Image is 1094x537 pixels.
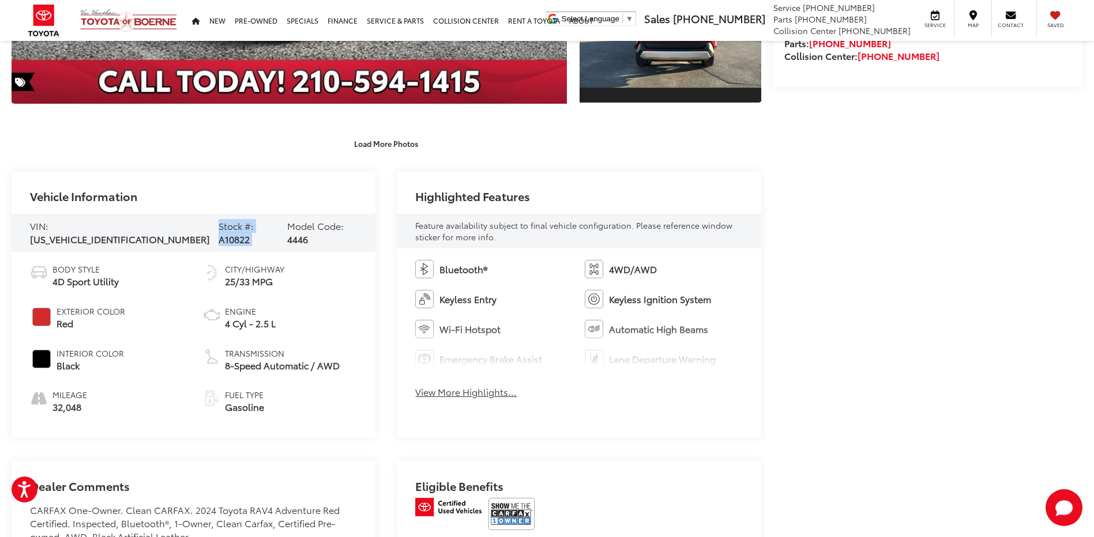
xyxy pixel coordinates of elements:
h2: Highlighted Features [415,190,530,202]
span: 8-Speed Automatic / AWD [225,359,340,372]
span: City/Highway [225,263,284,275]
span: Engine [225,305,276,317]
button: Toggle Chat Window [1046,489,1082,526]
svg: Start Chat [1046,489,1082,526]
span: Keyless Ignition System [609,293,711,306]
span: Special [12,73,35,91]
span: Saved [1043,21,1068,29]
img: Keyless Ignition System [585,290,603,308]
span: Fuel Type [225,389,264,400]
span: VIN: [30,219,48,232]
h2: Vehicle Information [30,190,137,202]
span: #D22B2B [32,308,51,326]
strong: Parts: [784,36,891,50]
span: [PHONE_NUMBER] [839,25,911,36]
img: CarFax One Owner [488,498,535,530]
span: Black [57,359,124,372]
span: Feature availability subject to final vehicle configuration. Please reference window sticker for ... [415,220,732,243]
span: Body Style [52,263,119,275]
span: Exterior Color [57,305,125,317]
img: Vic Vaughan Toyota of Boerne [80,9,178,32]
span: Collision Center [773,25,836,36]
span: Contact [998,21,1024,29]
span: Service [773,2,800,13]
span: Service [922,21,948,29]
img: 4WD/AWD [585,260,603,278]
span: 4WD/AWD [609,263,657,276]
h2: Eligible Benefits [415,479,742,498]
span: Sales [644,11,670,26]
span: Model Code: [287,219,344,232]
a: [PHONE_NUMBER] [858,49,939,62]
button: View More Highlights... [415,385,517,399]
span: [US_VEHICLE_IDENTIFICATION_NUMBER] [30,232,210,245]
span: Stock #: [219,219,254,232]
span: Parts [773,13,792,25]
span: Bluetooth® [439,263,487,276]
i: mileage icon [30,389,47,405]
img: Fuel Economy [202,263,221,282]
span: [PHONE_NUMBER] [673,11,765,26]
span: 4 Cyl - 2.5 L [225,317,276,330]
span: 25/33 MPG [225,275,284,288]
img: Toyota Certified Used Vehicles [415,498,482,516]
span: [PHONE_NUMBER] [803,2,875,13]
span: [PHONE_NUMBER] [795,13,867,25]
img: Keyless Entry [415,290,434,308]
span: Interior Color [57,347,124,359]
span: #000000 [32,350,51,368]
span: Red [57,317,125,330]
strong: Collision Center: [784,49,939,62]
img: Automatic High Beams [585,320,603,338]
h2: Dealer Comments [30,479,357,504]
span: Keyless Entry [439,293,497,306]
img: Wi-Fi Hotspot [415,320,434,338]
span: 32,048 [52,400,87,414]
span: Select Language [562,14,619,23]
span: ​ [622,14,623,23]
span: ▼ [626,14,633,23]
span: Mileage [52,389,87,400]
a: [PHONE_NUMBER] [809,36,891,50]
span: Map [960,21,986,29]
span: Gasoline [225,400,264,414]
span: 4446 [287,232,308,245]
span: A10822 [219,232,250,245]
span: 4D Sport Utility [52,275,119,288]
img: Bluetooth® [415,260,434,278]
button: Load More Photos [346,133,426,153]
span: Transmission [225,347,340,359]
